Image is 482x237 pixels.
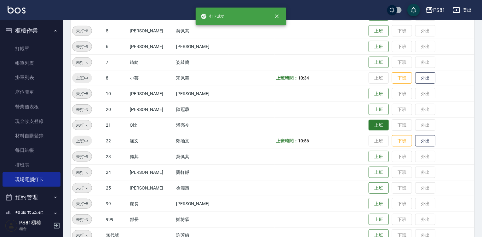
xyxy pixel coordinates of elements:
[19,220,51,226] h5: PS81櫃檯
[175,102,228,117] td: 陳冠蓉
[298,75,309,80] span: 10:34
[72,138,92,144] span: 上班中
[128,70,175,86] td: 小芸
[128,39,175,54] td: [PERSON_NAME]
[175,212,228,227] td: 鄭博霖
[128,180,175,196] td: [PERSON_NAME]
[175,23,228,39] td: 吳佩其
[72,185,92,191] span: 未打卡
[276,138,298,143] b: 上班時間：
[415,135,435,147] button: 外出
[128,23,175,39] td: [PERSON_NAME]
[392,72,412,84] button: 下班
[128,149,175,164] td: 佩其
[104,212,128,227] td: 999
[369,41,389,52] button: 上班
[72,216,92,223] span: 未打卡
[423,4,448,17] button: PS81
[3,85,60,99] a: 座位開單
[104,117,128,133] td: 21
[175,70,228,86] td: 宋佩芸
[3,172,60,187] a: 現場電腦打卡
[298,138,309,143] span: 10:56
[104,86,128,102] td: 10
[369,57,389,68] button: 上班
[72,75,92,81] span: 上班中
[175,133,228,149] td: 鄭涵文
[369,214,389,225] button: 上班
[3,70,60,85] a: 掛單列表
[415,72,435,84] button: 外出
[72,43,92,50] span: 未打卡
[72,169,92,176] span: 未打卡
[3,189,60,206] button: 預約管理
[3,114,60,129] a: 現金收支登錄
[104,54,128,70] td: 7
[128,133,175,149] td: 涵文
[104,164,128,180] td: 24
[407,4,420,16] button: save
[175,196,228,212] td: [PERSON_NAME]
[175,180,228,196] td: 徐麗惠
[104,133,128,149] td: 22
[3,158,60,172] a: 排班表
[3,129,60,143] a: 材料自購登錄
[128,102,175,117] td: [PERSON_NAME]
[72,59,92,66] span: 未打卡
[104,180,128,196] td: 25
[3,100,60,114] a: 營業儀表板
[175,117,228,133] td: 潘亮今
[72,201,92,207] span: 未打卡
[392,135,412,147] button: 下班
[104,102,128,117] td: 20
[369,25,389,37] button: 上班
[433,6,445,14] div: PS81
[72,28,92,34] span: 未打卡
[369,167,389,178] button: 上班
[201,13,225,19] span: 打卡成功
[3,41,60,56] a: 打帳單
[369,151,389,163] button: 上班
[128,117,175,133] td: Q比
[175,39,228,54] td: [PERSON_NAME]
[3,206,60,222] button: 報表及分析
[369,88,389,100] button: 上班
[104,23,128,39] td: 5
[3,143,60,157] a: 每日結帳
[175,86,228,102] td: [PERSON_NAME]
[72,91,92,97] span: 未打卡
[19,226,51,232] p: 櫃台
[72,153,92,160] span: 未打卡
[8,6,26,14] img: Logo
[369,104,389,115] button: 上班
[128,212,175,227] td: 部長
[128,54,175,70] td: 綺綺
[175,164,228,180] td: 龔軒靜
[369,182,389,194] button: 上班
[72,122,92,129] span: 未打卡
[369,120,389,131] button: 上班
[128,196,175,212] td: 處長
[104,70,128,86] td: 8
[3,56,60,70] a: 帳單列表
[175,149,228,164] td: 吳佩其
[3,23,60,39] button: 櫃檯作業
[175,54,228,70] td: 姿綺簡
[104,39,128,54] td: 6
[72,106,92,113] span: 未打卡
[128,164,175,180] td: [PERSON_NAME]
[450,4,474,16] button: 登出
[270,9,284,23] button: close
[276,75,298,80] b: 上班時間：
[128,86,175,102] td: [PERSON_NAME]
[5,219,18,232] img: Person
[104,196,128,212] td: 99
[369,198,389,210] button: 上班
[104,149,128,164] td: 23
